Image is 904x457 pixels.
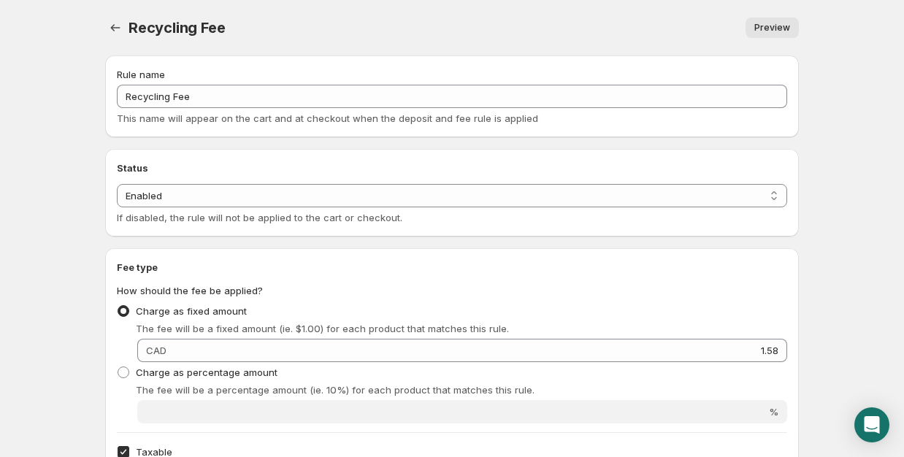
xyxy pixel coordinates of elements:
[117,260,787,274] h2: Fee type
[746,18,799,38] a: Preview
[117,285,263,296] span: How should the fee be applied?
[854,407,889,442] div: Open Intercom Messenger
[117,212,402,223] span: If disabled, the rule will not be applied to the cart or checkout.
[129,19,225,37] span: Recycling Fee
[117,112,538,124] span: This name will appear on the cart and at checkout when the deposit and fee rule is applied
[136,323,509,334] span: The fee will be a fixed amount (ie. $1.00) for each product that matches this rule.
[136,305,247,317] span: Charge as fixed amount
[146,345,166,356] span: CAD
[117,69,165,80] span: Rule name
[769,406,778,418] span: %
[136,383,787,397] p: The fee will be a percentage amount (ie. 10%) for each product that matches this rule.
[754,22,790,34] span: Preview
[136,366,277,378] span: Charge as percentage amount
[117,161,787,175] h2: Status
[105,18,126,38] button: Settings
